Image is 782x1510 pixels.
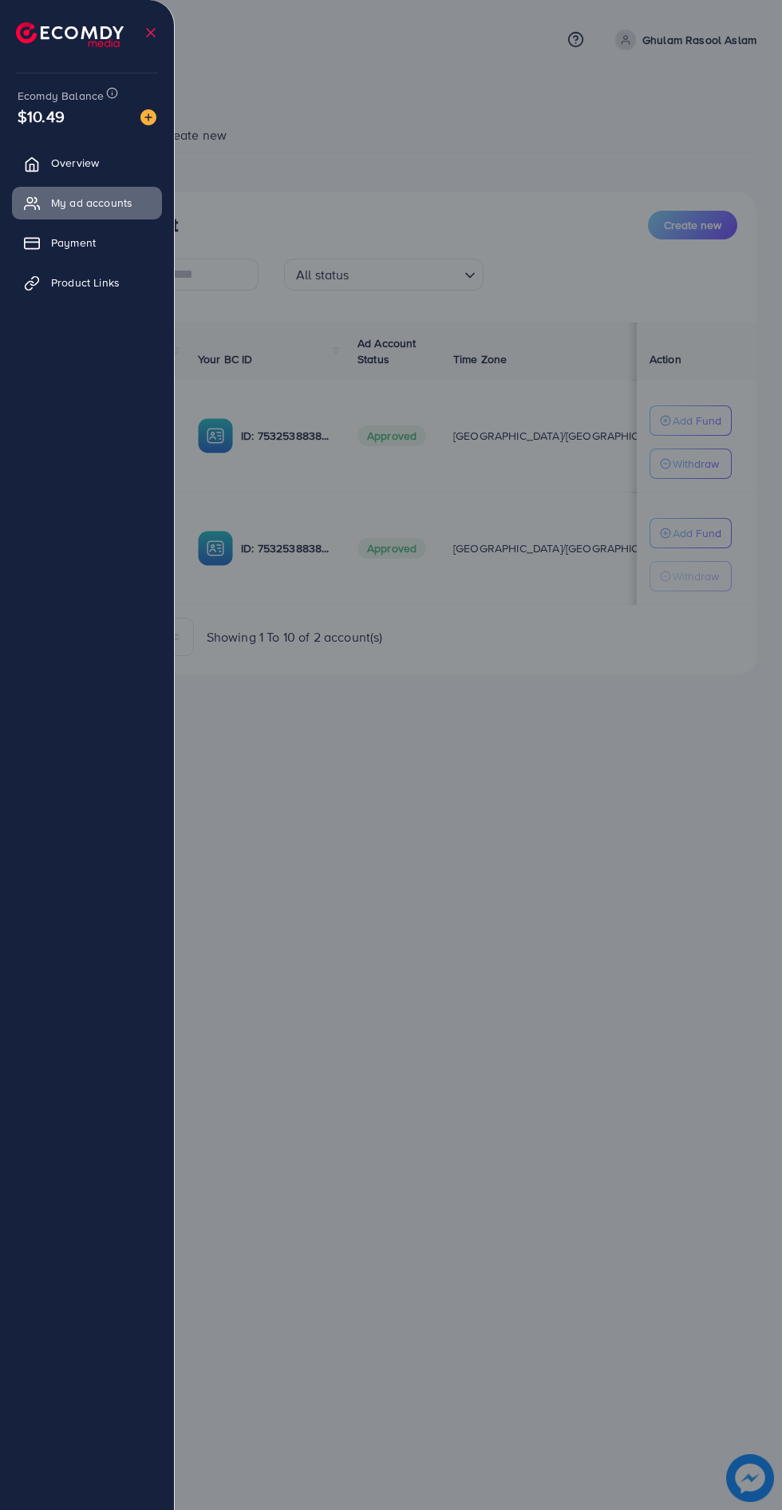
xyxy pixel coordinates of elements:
[51,235,96,251] span: Payment
[12,227,162,259] a: Payment
[12,267,162,298] a: Product Links
[18,105,65,128] span: $10.49
[12,187,162,219] a: My ad accounts
[51,155,99,171] span: Overview
[18,88,104,104] span: Ecomdy Balance
[16,22,124,47] img: logo
[140,109,156,125] img: image
[51,195,132,211] span: My ad accounts
[12,147,162,179] a: Overview
[51,275,120,291] span: Product Links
